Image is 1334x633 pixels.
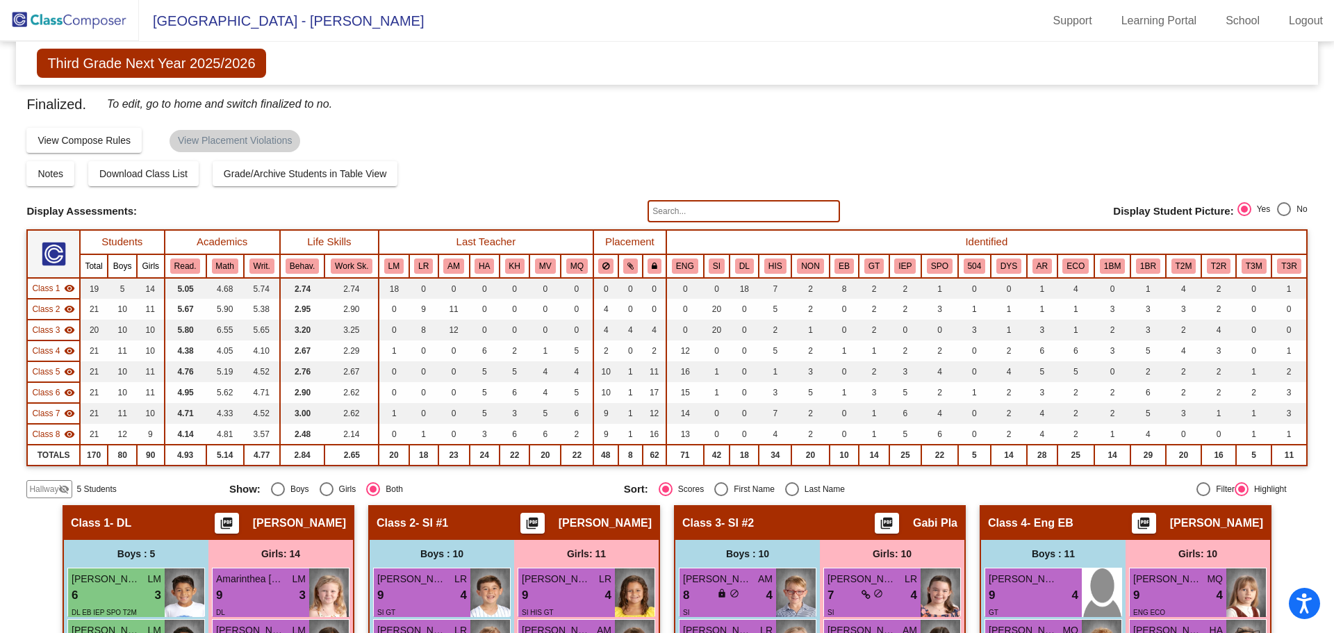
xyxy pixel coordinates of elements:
[730,340,759,361] td: 0
[505,258,525,274] button: KH
[791,361,829,382] td: 3
[500,254,529,278] th: Kim Holland
[414,258,433,274] button: LR
[26,205,137,217] span: Display Assessments:
[1027,340,1057,361] td: 6
[324,278,379,299] td: 2.74
[1132,513,1156,534] button: Print Students Details
[324,320,379,340] td: 3.25
[991,361,1027,382] td: 4
[830,254,859,278] th: Emergent Bilingual
[80,254,108,278] th: Total
[991,254,1027,278] th: Dyslexia
[1042,10,1103,32] a: Support
[438,361,470,382] td: 0
[1062,258,1089,274] button: ECO
[759,278,791,299] td: 7
[666,230,1307,254] th: Identified
[1166,254,1201,278] th: Tier 2 Math
[958,254,991,278] th: 504 Plan
[759,254,791,278] th: Hispanic
[215,513,239,534] button: Print Students Details
[244,361,280,382] td: 4.52
[958,320,991,340] td: 3
[561,278,593,299] td: 0
[1271,278,1306,299] td: 1
[709,258,725,274] button: SI
[165,320,206,340] td: 5.80
[249,258,274,274] button: Writ.
[244,320,280,340] td: 5.65
[137,340,165,361] td: 10
[244,340,280,361] td: 4.10
[704,299,730,320] td: 20
[64,304,75,315] mat-icon: visibility
[730,299,759,320] td: 0
[791,254,829,278] th: Non Hispanic
[107,94,332,114] span: To edit, go to home and switch finalized to no.
[443,258,464,274] button: AM
[643,320,666,340] td: 4
[730,320,759,340] td: 0
[1236,320,1271,340] td: 0
[830,278,859,299] td: 8
[37,49,265,78] span: Third Grade Next Year 2025/2026
[834,258,854,274] button: EB
[165,340,206,361] td: 4.38
[1278,10,1334,32] a: Logout
[1057,278,1095,299] td: 4
[730,254,759,278] th: Dual Language
[409,254,438,278] th: Lucero Reyes
[643,254,666,278] th: Keep with teacher
[99,168,188,179] span: Download Class List
[1166,361,1201,382] td: 2
[561,361,593,382] td: 4
[1136,258,1160,274] button: 1BR
[80,299,108,320] td: 21
[1251,203,1271,215] div: Yes
[618,340,643,361] td: 0
[520,513,545,534] button: Print Students Details
[379,299,409,320] td: 0
[859,320,889,340] td: 2
[438,278,470,299] td: 0
[280,340,325,361] td: 2.67
[859,299,889,320] td: 2
[409,320,438,340] td: 8
[32,345,60,357] span: Class 4
[1207,258,1230,274] button: T2R
[759,299,791,320] td: 5
[1110,10,1208,32] a: Learning Portal
[921,278,958,299] td: 1
[730,278,759,299] td: 18
[206,340,244,361] td: 4.05
[26,93,86,115] span: Finalized.
[889,361,921,382] td: 3
[165,361,206,382] td: 4.76
[206,299,244,320] td: 5.90
[921,254,958,278] th: Speech Only
[529,361,561,382] td: 4
[643,278,666,299] td: 0
[735,258,754,274] button: DL
[1057,299,1095,320] td: 1
[958,278,991,299] td: 0
[1130,278,1166,299] td: 1
[1027,299,1057,320] td: 1
[618,278,643,299] td: 0
[438,254,470,278] th: Alexandra Markham
[27,299,80,320] td: Adriana Leon - SI #1
[170,130,300,152] mat-chip: View Placement Violations
[280,299,325,320] td: 2.95
[991,340,1027,361] td: 2
[991,278,1027,299] td: 0
[165,278,206,299] td: 5.05
[759,320,791,340] td: 2
[830,340,859,361] td: 1
[470,254,500,278] th: Heather Adams
[1027,278,1057,299] td: 1
[1057,361,1095,382] td: 5
[1201,340,1236,361] td: 3
[108,320,137,340] td: 10
[1242,258,1267,274] button: T3M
